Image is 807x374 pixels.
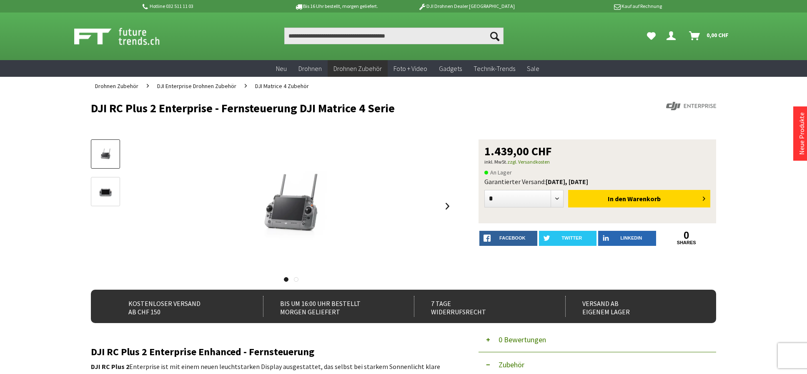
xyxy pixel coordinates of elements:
[328,60,388,77] a: Drohnen Zubehör
[433,60,468,77] a: Gadgets
[527,64,539,73] span: Sale
[255,82,309,90] span: DJI Matrice 4 Zubehör
[479,327,716,352] button: 0 Bewertungen
[521,60,545,77] a: Sale
[608,195,626,203] span: In den
[686,28,733,44] a: Warenkorb
[797,112,806,155] a: Neue Produkte
[293,60,328,77] a: Drohnen
[439,64,462,73] span: Gadgets
[271,1,401,11] p: Bis 16 Uhr bestellt, morgen geliefert.
[93,142,118,167] img: Vorschau: DJI RC Plus 2 Enterprise - Fernsteuerung DJI Matrice 4 Serie
[539,231,597,246] a: twitter
[401,1,531,11] p: DJI Drohnen Dealer [GEOGRAPHIC_DATA]
[666,102,716,110] img: DJI Enterprise
[598,231,656,246] a: LinkedIn
[251,77,313,95] a: DJI Matrice 4 Zubehör
[546,177,588,186] b: [DATE], [DATE]
[157,82,236,90] span: DJI Enterprise Drohnen Zubehör
[484,177,710,186] div: Garantierter Versand:
[499,235,525,240] span: facebook
[153,77,241,95] a: DJI Enterprise Drohnen Zubehör
[643,28,660,44] a: Meine Favoriten
[565,296,698,317] div: Versand ab eigenem Lager
[91,362,129,371] strong: DJI RC Plus 2
[627,195,661,203] span: Warenkorb
[333,64,382,73] span: Drohnen Zubehör
[568,190,710,207] button: In den Warenkorb
[479,231,537,246] a: facebook
[393,64,427,73] span: Foto + Video
[263,296,396,317] div: Bis um 16:00 Uhr bestellt Morgen geliefert
[74,26,178,47] img: Shop Futuretrends - zur Startseite wechseln
[486,28,504,44] button: Suchen
[276,64,287,73] span: Neu
[561,235,582,240] span: twitter
[531,1,662,11] p: Kauf auf Rechnung
[414,296,547,317] div: 7 Tage Widerrufsrecht
[91,102,591,114] h1: DJI RC Plus 2 Enterprise - Fernsteuerung DJI Matrice 4 Serie
[91,345,314,358] span: DJI RC Plus 2 Enterprise Enhanced - Fernsteuerung
[298,64,322,73] span: Drohnen
[484,157,710,167] p: inkl. MwSt.
[95,82,138,90] span: Drohnen Zubehör
[707,28,729,42] span: 0,00 CHF
[474,64,515,73] span: Technik-Trends
[141,1,271,11] p: Hotline 032 511 11 03
[663,28,682,44] a: Dein Konto
[658,231,716,240] a: 0
[507,159,550,165] a: zzgl. Versandkosten
[620,235,642,240] span: LinkedIn
[484,145,552,157] span: 1.439,00 CHF
[468,60,521,77] a: Technik-Trends
[91,77,143,95] a: Drohnen Zubehör
[284,28,504,44] input: Produkt, Marke, Kategorie, EAN, Artikelnummer…
[658,240,716,245] a: shares
[270,60,293,77] a: Neu
[112,296,245,317] div: Kostenloser Versand ab CHF 150
[224,139,358,273] img: DJI RC Plus 2 Enterprise - Fernsteuerung DJI Matrice 4 Serie
[484,167,512,177] span: An Lager
[388,60,433,77] a: Foto + Video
